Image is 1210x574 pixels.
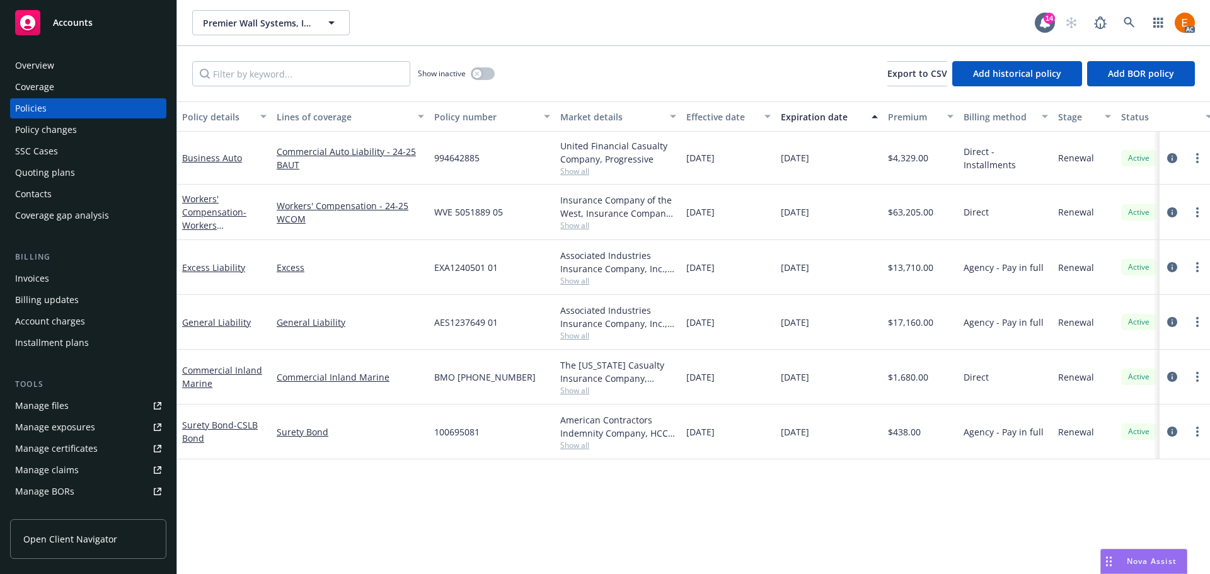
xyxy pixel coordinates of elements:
a: Quoting plans [10,163,166,183]
div: Billing method [964,110,1034,123]
div: The [US_STATE] Casualty Insurance Company, Liberty Mutual [560,359,676,385]
span: Show all [560,440,676,451]
div: Billing updates [15,290,79,310]
a: Invoices [10,268,166,289]
div: Status [1121,110,1198,123]
a: Start snowing [1059,10,1084,35]
a: Search [1117,10,1142,35]
a: Surety Bond [182,419,258,444]
img: photo [1175,13,1195,33]
span: AES1237649 01 [434,316,498,329]
div: Manage exposures [15,417,95,437]
span: Active [1126,426,1151,437]
div: Policy number [434,110,536,123]
a: Coverage [10,77,166,97]
span: Show inactive [418,68,466,79]
span: Show all [560,220,676,231]
span: [DATE] [781,316,809,329]
button: Premier Wall Systems, Inc. [192,10,350,35]
a: Report a Bug [1088,10,1113,35]
span: Agency - Pay in full [964,316,1044,329]
div: Associated Industries Insurance Company, Inc., AmTrust Financial Services, RT Specialty Insurance... [560,304,676,330]
div: Stage [1058,110,1097,123]
a: Overview [10,55,166,76]
div: Manage certificates [15,439,98,459]
span: 100695081 [434,425,480,439]
span: Accounts [53,18,93,28]
a: Manage files [10,396,166,416]
a: Commercial Inland Marine [182,364,262,389]
a: Contacts [10,184,166,204]
span: $4,329.00 [888,151,928,164]
span: Direct [964,370,989,384]
a: circleInformation [1165,314,1180,330]
span: Renewal [1058,316,1094,329]
div: Policies [15,98,47,118]
span: Active [1126,316,1151,328]
span: Agency - Pay in full [964,425,1044,439]
button: Effective date [681,101,776,132]
span: - CSLB Bond [182,419,258,444]
button: Add historical policy [952,61,1082,86]
div: Manage BORs [15,481,74,502]
div: Quoting plans [15,163,75,183]
span: Show all [560,275,676,286]
a: Manage certificates [10,439,166,459]
a: circleInformation [1165,151,1180,166]
a: Manage claims [10,460,166,480]
span: BMO [PHONE_NUMBER] [434,370,536,384]
span: [DATE] [686,261,715,274]
span: $17,160.00 [888,316,933,329]
span: [DATE] [686,370,715,384]
span: Show all [560,330,676,341]
a: Surety Bond [277,425,424,439]
button: Policy number [429,101,555,132]
div: Summary of insurance [15,503,111,523]
span: Export to CSV [887,67,947,79]
span: Direct - Installments [964,145,1048,171]
span: $13,710.00 [888,261,933,274]
a: Policy changes [10,120,166,140]
span: WVE 5051889 05 [434,205,503,219]
a: circleInformation [1165,205,1180,220]
span: [DATE] [686,205,715,219]
div: Manage files [15,396,69,416]
span: Active [1126,261,1151,273]
button: Nova Assist [1100,549,1187,574]
div: Policy details [182,110,253,123]
a: Accounts [10,5,166,40]
div: Contacts [15,184,52,204]
button: Lines of coverage [272,101,429,132]
div: 14 [1044,13,1055,24]
span: Renewal [1058,261,1094,274]
div: Invoices [15,268,49,289]
span: [DATE] [781,370,809,384]
div: Overview [15,55,54,76]
a: Billing updates [10,290,166,310]
span: Renewal [1058,370,1094,384]
div: United Financial Casualty Company, Progressive [560,139,676,166]
div: Installment plans [15,333,89,353]
span: Add historical policy [973,67,1061,79]
span: Show all [560,166,676,176]
input: Filter by keyword... [192,61,410,86]
a: more [1190,314,1205,330]
a: circleInformation [1165,424,1180,439]
a: Summary of insurance [10,503,166,523]
div: Billing [10,251,166,263]
a: Excess [277,261,424,274]
span: EXA1240501 01 [434,261,498,274]
a: more [1190,369,1205,384]
span: [DATE] [781,425,809,439]
span: Premier Wall Systems, Inc. [203,16,312,30]
div: Coverage gap analysis [15,205,109,226]
div: Tools [10,378,166,391]
a: General Liability [277,316,424,329]
span: $1,680.00 [888,370,928,384]
a: Excess Liability [182,261,245,273]
a: General Liability [182,316,251,328]
span: $438.00 [888,425,921,439]
a: Manage exposures [10,417,166,437]
div: Premium [888,110,940,123]
span: [DATE] [686,316,715,329]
